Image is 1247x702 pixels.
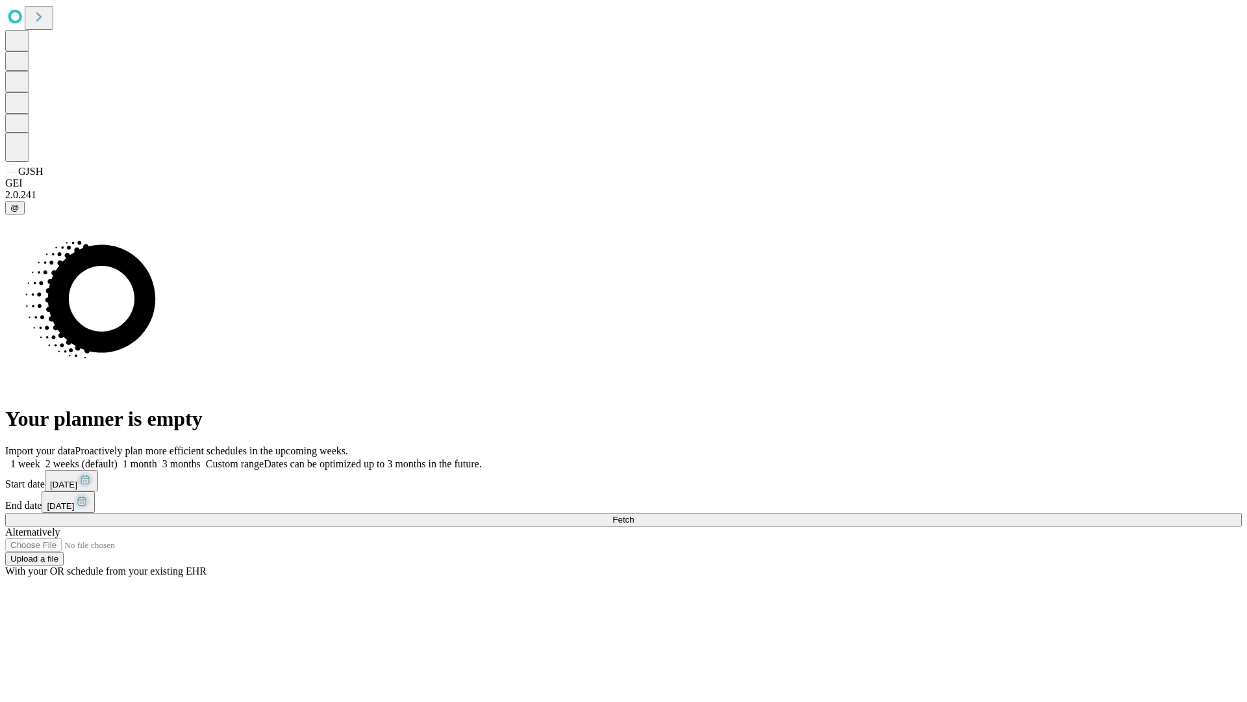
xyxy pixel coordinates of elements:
button: [DATE] [45,470,98,491]
button: Upload a file [5,552,64,565]
div: End date [5,491,1242,513]
span: Proactively plan more efficient schedules in the upcoming weeks. [75,445,348,456]
span: 2 weeks (default) [45,458,118,469]
span: 1 week [10,458,40,469]
span: Custom range [206,458,264,469]
span: Alternatively [5,526,60,538]
span: 3 months [162,458,201,469]
span: @ [10,203,19,213]
button: [DATE] [42,491,95,513]
button: Fetch [5,513,1242,526]
h1: Your planner is empty [5,407,1242,431]
span: [DATE] [50,480,77,489]
button: @ [5,201,25,214]
span: 1 month [123,458,157,469]
span: Dates can be optimized up to 3 months in the future. [264,458,481,469]
div: 2.0.241 [5,189,1242,201]
span: Import your data [5,445,75,456]
span: GJSH [18,166,43,177]
div: GEI [5,177,1242,189]
span: Fetch [612,515,634,525]
span: With your OR schedule from your existing EHR [5,565,207,577]
span: [DATE] [47,501,74,511]
div: Start date [5,470,1242,491]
